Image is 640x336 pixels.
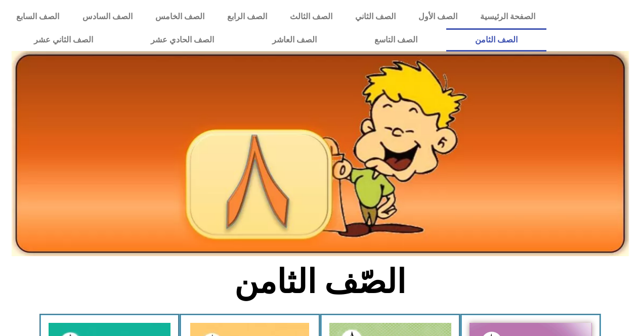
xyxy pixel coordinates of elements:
a: الصف الحادي عشر [122,28,243,52]
a: الصف الرابع [216,5,278,28]
a: الصف التاسع [346,28,446,52]
a: الصف الثامن [446,28,546,52]
h2: الصّف الثامن [153,262,487,302]
a: الصف الثالث [278,5,344,28]
a: الصف السادس [71,5,144,28]
a: الصف العاشر [243,28,346,52]
a: الصف الثاني [344,5,407,28]
a: الصف السابع [5,5,71,28]
a: الصف الأول [407,5,468,28]
a: الصف الثاني عشر [5,28,122,52]
a: الصف الخامس [144,5,216,28]
a: الصفحة الرئيسية [468,5,546,28]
